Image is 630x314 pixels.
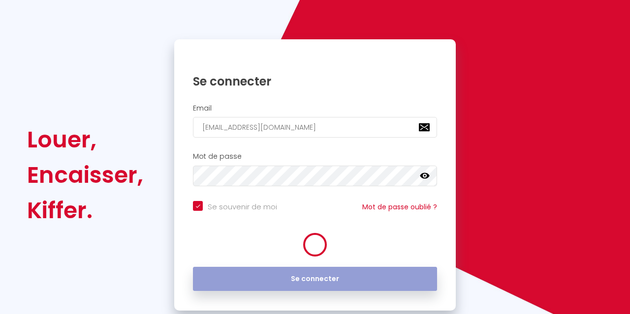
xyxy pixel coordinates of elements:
[193,152,437,161] h2: Mot de passe
[193,74,437,89] h1: Se connecter
[8,4,37,33] button: Ouvrir le widget de chat LiveChat
[193,267,437,291] button: Se connecter
[193,104,437,113] h2: Email
[27,193,143,228] div: Kiffer.
[27,122,143,157] div: Louer,
[27,157,143,193] div: Encaisser,
[193,117,437,138] input: Ton Email
[362,202,437,212] a: Mot de passe oublié ?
